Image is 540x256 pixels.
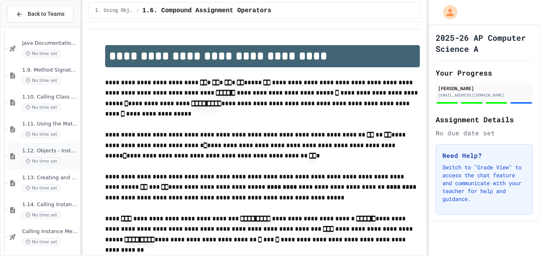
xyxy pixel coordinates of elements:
span: No time set [22,157,61,165]
span: Java Documentation with Comments - Topic 1.8 [22,40,78,47]
span: 1.14. Calling Instance Methods [22,201,78,208]
div: [EMAIL_ADDRESS][DOMAIN_NAME] [438,92,531,98]
p: Switch to "Grade View" to access the chat feature and communicate with your teacher for help and ... [442,163,526,203]
span: No time set [22,184,61,192]
div: No due date set [436,128,533,138]
span: 1.6. Compound Assignment Operators [142,6,271,15]
span: 1. Using Objects and Methods [95,8,133,14]
h1: 2025-26 AP Computer Science A [436,32,533,54]
span: No time set [22,77,61,84]
div: My Account [435,3,459,21]
h3: Need Help? [442,151,526,160]
h2: Assignment Details [436,114,533,125]
h2: Your Progress [436,67,533,78]
span: 1.12. Objects - Instances of Classes [22,148,78,154]
button: Back to Teams [7,6,74,23]
span: 1.10. Calling Class Methods [22,94,78,101]
span: 1.11. Using the Math Class [22,121,78,127]
span: 1.13. Creating and Initializing Objects: Constructors [22,174,78,181]
span: No time set [22,238,61,246]
span: Back to Teams [28,10,64,18]
span: No time set [22,131,61,138]
span: No time set [22,50,61,57]
span: Calling Instance Methods - Topic 1.14 [22,228,78,235]
span: No time set [22,104,61,111]
span: / [136,8,139,14]
span: 1.9. Method Signatures [22,67,78,74]
div: [PERSON_NAME] [438,85,531,92]
span: No time set [22,211,61,219]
